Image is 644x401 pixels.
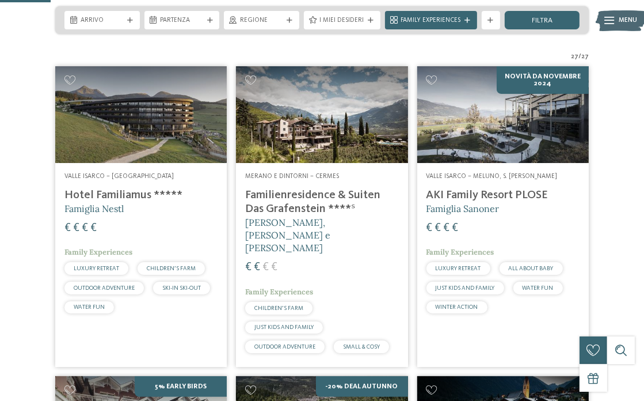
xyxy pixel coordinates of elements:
[73,222,79,234] span: €
[55,66,227,163] img: Cercate un hotel per famiglie? Qui troverete solo i migliori!
[417,66,589,163] img: Cercate un hotel per famiglie? Qui troverete solo i migliori!
[245,217,330,254] span: [PERSON_NAME], [PERSON_NAME] e [PERSON_NAME]
[436,285,495,291] span: JUST KIDS AND FAMILY
[81,16,124,25] span: Arrivo
[578,52,581,62] span: /
[162,285,201,291] span: SKI-IN SKI-OUT
[64,247,132,257] span: Family Experiences
[74,304,105,310] span: WATER FUN
[236,66,407,163] img: Cercate un hotel per famiglie? Qui troverete solo i migliori!
[240,16,283,25] span: Regione
[436,266,481,271] span: LUXURY RETREAT
[426,188,580,202] h4: AKI Family Resort PLOSE
[435,222,441,234] span: €
[452,222,459,234] span: €
[74,285,135,291] span: OUTDOOR ADVENTURE
[426,247,494,257] span: Family Experiences
[161,16,204,25] span: Partenza
[444,222,450,234] span: €
[262,262,269,273] span: €
[82,222,88,234] span: €
[271,262,277,273] span: €
[254,262,260,273] span: €
[426,203,500,214] span: Famiglia Sanoner
[426,173,558,180] span: Valle Isarco – Meluno, S. [PERSON_NAME]
[254,324,314,330] span: JUST KIDS AND FAMILY
[90,222,97,234] span: €
[581,52,589,62] span: 27
[523,285,554,291] span: WATER FUN
[436,304,478,310] span: WINTER ACTION
[245,262,251,273] span: €
[74,266,119,271] span: LUXURY RETREAT
[55,66,227,367] a: Cercate un hotel per famiglie? Qui troverete solo i migliori! Valle Isarco – [GEOGRAPHIC_DATA] Ho...
[532,17,552,25] span: filtra
[571,52,578,62] span: 27
[254,344,315,350] span: OUTDOOR ADVENTURE
[320,16,364,25] span: I miei desideri
[236,66,407,367] a: Cercate un hotel per famiglie? Qui troverete solo i migliori! Merano e dintorni – Cermes Familien...
[343,344,380,350] span: SMALL & COSY
[401,16,461,25] span: Family Experiences
[245,287,313,297] span: Family Experiences
[64,203,124,214] span: Famiglia Nestl
[64,222,71,234] span: €
[147,266,196,271] span: CHILDREN’S FARM
[426,222,433,234] span: €
[245,173,339,180] span: Merano e dintorni – Cermes
[64,173,174,180] span: Valle Isarco – [GEOGRAPHIC_DATA]
[417,66,589,367] a: Cercate un hotel per famiglie? Qui troverete solo i migliori! NOVITÀ da novembre 2024 Valle Isarc...
[245,188,398,216] h4: Familienresidence & Suiten Das Grafenstein ****ˢ
[509,266,554,271] span: ALL ABOUT BABY
[254,305,303,311] span: CHILDREN’S FARM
